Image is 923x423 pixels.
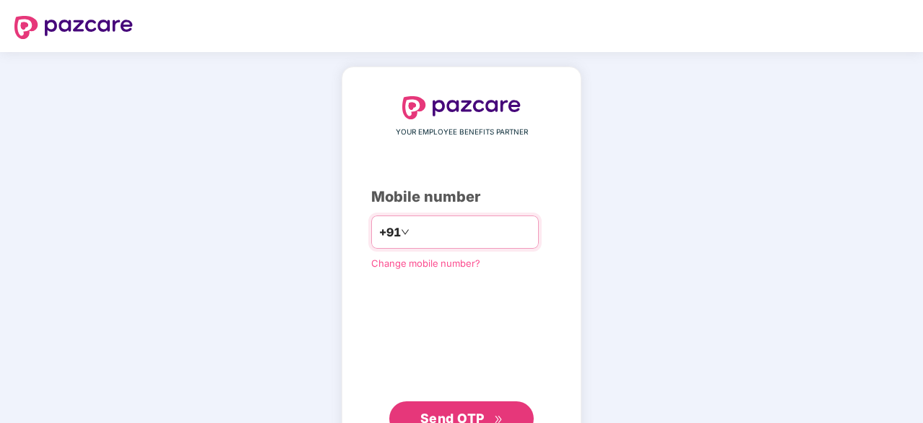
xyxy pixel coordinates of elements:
img: logo [14,16,133,39]
img: logo [402,96,521,119]
span: YOUR EMPLOYEE BENEFITS PARTNER [396,127,528,138]
a: Change mobile number? [371,257,480,269]
span: down [401,228,409,236]
div: Mobile number [371,186,552,208]
span: +91 [379,223,401,242]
